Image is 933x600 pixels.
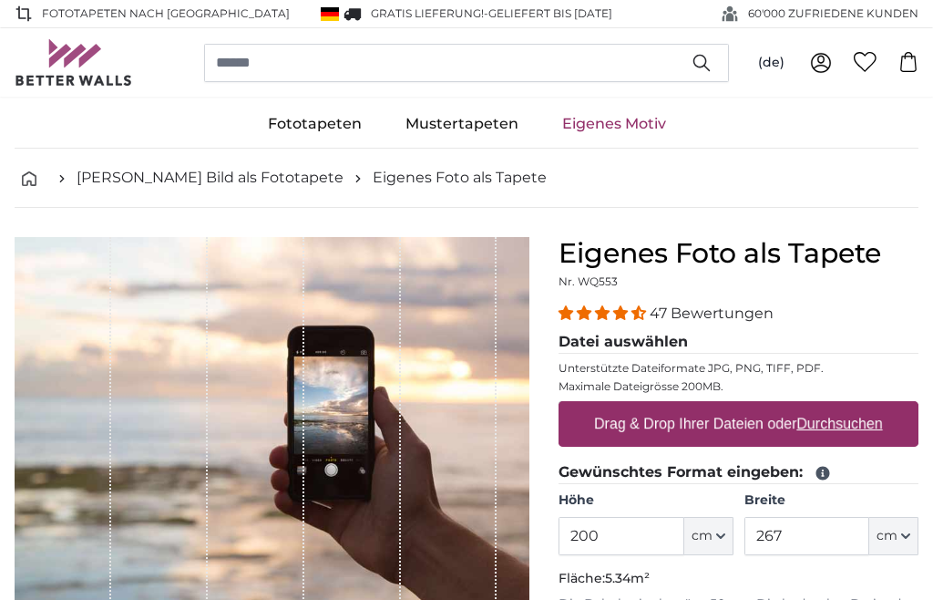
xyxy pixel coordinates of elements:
[384,100,540,148] a: Mustertapeten
[484,6,612,20] span: -
[15,149,918,208] nav: breadcrumbs
[743,47,799,79] button: (de)
[650,305,774,322] span: 47 Bewertungen
[748,5,918,22] span: 60'000 ZUFRIEDENE KUNDEN
[559,379,918,394] p: Maximale Dateigrösse 200MB.
[559,331,918,354] legend: Datei auswählen
[559,570,918,588] p: Fläche:
[559,361,918,376] p: Unterstützte Dateiformate JPG, PNG, TIFF, PDF.
[42,5,290,22] span: Fototapeten nach [GEOGRAPHIC_DATA]
[559,491,733,510] label: Höhe
[605,570,650,586] span: 5.34m²
[540,100,688,148] a: Eigenes Motiv
[869,517,918,555] button: cm
[321,7,339,21] img: Deutschland
[246,100,384,148] a: Fototapeten
[15,39,133,86] img: Betterwalls
[692,527,713,545] span: cm
[373,167,547,189] a: Eigenes Foto als Tapete
[77,167,343,189] a: [PERSON_NAME] Bild als Fototapete
[877,527,897,545] span: cm
[559,237,918,270] h1: Eigenes Foto als Tapete
[559,274,618,288] span: Nr. WQ553
[587,406,890,442] label: Drag & Drop Ihrer Dateien oder
[371,6,484,20] span: GRATIS Lieferung!
[488,6,612,20] span: Geliefert bis [DATE]
[684,517,733,555] button: cm
[744,491,918,510] label: Breite
[559,305,650,322] span: 4.38 stars
[559,461,918,484] legend: Gewünschtes Format eingeben:
[797,416,883,431] u: Durchsuchen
